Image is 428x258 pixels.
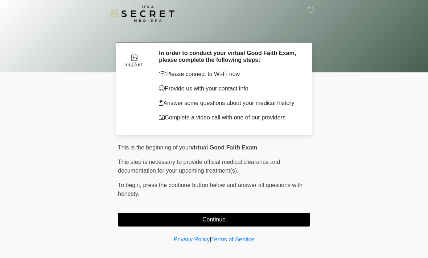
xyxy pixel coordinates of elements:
strong: virtual Good Faith Exam [190,144,257,151]
p: Answer some questions about your medical history [159,99,299,107]
p: Provide us with your contact info [159,84,299,93]
p: Complete a video call with one of our providers [159,113,299,122]
img: It's A Secret Med Spa Logo [111,5,174,22]
span: This is the beginning of your [118,144,190,151]
a: Privacy Policy [174,236,210,242]
button: Continue [118,213,310,227]
span: press the continue button below and answer all questions with honesty. [118,182,303,197]
span: . [257,144,259,151]
span: This step is necessary to provide official medical clearance and documentation for your upcoming ... [118,159,280,174]
h1: ‎ ‎ [112,26,316,39]
img: Agent Avatar [123,50,145,71]
a: Terms of Service [211,236,254,242]
h2: In order to conduct your virtual Good Faith Exam, please complete the following steps: [159,50,299,63]
p: Please connect to Wi-Fi now [159,70,299,79]
span: To begin, [118,182,143,188]
a: | [210,236,211,242]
